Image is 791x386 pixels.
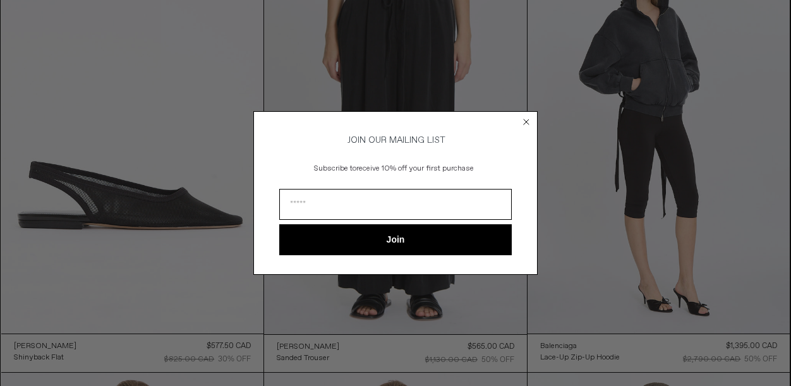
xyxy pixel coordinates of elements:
[314,164,356,174] span: Subscribe to
[346,135,445,146] span: JOIN OUR MAILING LIST
[520,116,533,128] button: Close dialog
[279,224,512,255] button: Join
[356,164,474,174] span: receive 10% off your first purchase
[279,189,512,220] input: Email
